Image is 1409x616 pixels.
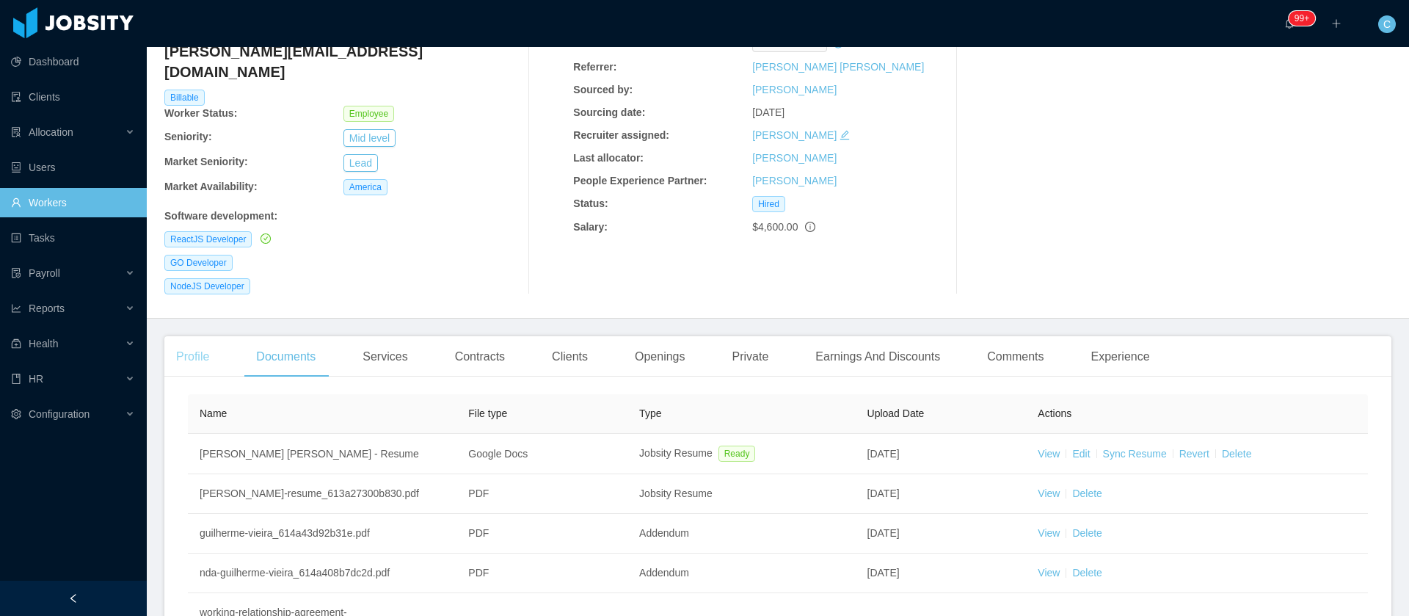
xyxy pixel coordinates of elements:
[200,407,227,419] span: Name
[573,61,616,73] b: Referrer:
[1079,336,1162,377] div: Experience
[164,231,252,247] span: ReactJS Developer
[1038,407,1071,419] span: Actions
[867,527,900,539] span: [DATE]
[1383,15,1391,33] span: C
[164,181,258,192] b: Market Availability:
[573,84,633,95] b: Sourced by:
[11,268,21,278] i: icon: file-protect
[343,129,396,147] button: Mid level
[11,223,135,253] a: icon: profileTasks
[1179,448,1209,460] a: Revert
[623,336,697,377] div: Openings
[639,447,713,459] span: Jobsity Resume
[164,90,205,106] span: Billable
[1072,527,1102,539] a: Delete
[258,233,271,244] a: icon: check-circle
[1289,11,1315,26] sup: 201
[1038,448,1060,460] a: View
[752,106,784,118] span: [DATE]
[11,188,135,217] a: icon: userWorkers
[29,338,58,349] span: Health
[29,126,73,138] span: Allocation
[718,446,756,462] span: Ready
[867,448,900,460] span: [DATE]
[11,338,21,349] i: icon: medicine-box
[188,474,456,514] td: [PERSON_NAME]-resume_613a27300b830.pdf
[456,474,627,514] td: PDF
[639,567,689,579] span: Addendum
[721,336,781,377] div: Private
[540,336,600,377] div: Clients
[804,336,952,377] div: Earnings And Discounts
[456,514,627,554] td: PDF
[443,336,517,377] div: Contracts
[29,302,65,314] span: Reports
[164,107,237,119] b: Worker Status:
[351,336,419,377] div: Services
[1038,567,1060,579] a: View
[752,84,837,95] a: [PERSON_NAME]
[29,267,60,279] span: Payroll
[164,336,221,377] div: Profile
[164,131,212,142] b: Seniority:
[164,255,233,271] span: GO Developer
[867,407,925,419] span: Upload Date
[188,554,456,593] td: nda-guilherme-vieira_614a408b7dc2d.pdf
[29,408,90,420] span: Configuration
[456,434,627,474] td: Google Docs
[1284,18,1295,29] i: icon: bell
[975,336,1055,377] div: Comments
[752,175,837,186] a: [PERSON_NAME]
[164,210,277,222] b: Software development :
[573,106,645,118] b: Sourcing date:
[639,407,661,419] span: Type
[805,222,815,232] span: info-circle
[343,154,378,172] button: Lead
[573,198,608,209] b: Status:
[261,233,271,244] i: icon: check-circle
[11,153,135,182] a: icon: robotUsers
[639,527,689,539] span: Addendum
[11,374,21,384] i: icon: book
[343,106,394,122] span: Employee
[752,196,785,212] span: Hired
[1038,488,1060,499] a: View
[639,488,713,499] span: Jobsity Resume
[840,130,850,140] i: icon: edit
[188,514,456,554] td: guilherme-vieira_614a43d92b31e.pdf
[164,41,523,82] h4: [PERSON_NAME][EMAIL_ADDRESS][DOMAIN_NAME]
[752,152,837,164] a: [PERSON_NAME]
[188,434,456,474] td: [PERSON_NAME] [PERSON_NAME] - Resume
[752,129,837,141] a: [PERSON_NAME]
[1072,488,1102,499] a: Delete
[11,82,135,112] a: icon: auditClients
[1072,448,1090,460] a: Edit
[1038,527,1060,539] a: View
[752,61,924,73] a: [PERSON_NAME] [PERSON_NAME]
[1222,448,1251,460] a: Delete
[343,179,387,195] span: America
[752,221,798,233] span: $4,600.00
[11,303,21,314] i: icon: line-chart
[573,129,669,141] b: Recruiter assigned:
[456,554,627,593] td: PDF
[573,221,608,233] b: Salary:
[468,407,507,419] span: File type
[11,409,21,419] i: icon: setting
[1103,448,1167,460] a: Sync Resume
[1072,567,1102,579] a: Delete
[11,47,135,76] a: icon: pie-chartDashboard
[164,156,248,167] b: Market Seniority:
[573,175,707,186] b: People Experience Partner:
[244,336,327,377] div: Documents
[164,278,250,294] span: NodeJS Developer
[29,373,43,385] span: HR
[867,488,900,499] span: [DATE]
[11,127,21,137] i: icon: solution
[1331,18,1341,29] i: icon: plus
[573,152,644,164] b: Last allocator:
[867,567,900,579] span: [DATE]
